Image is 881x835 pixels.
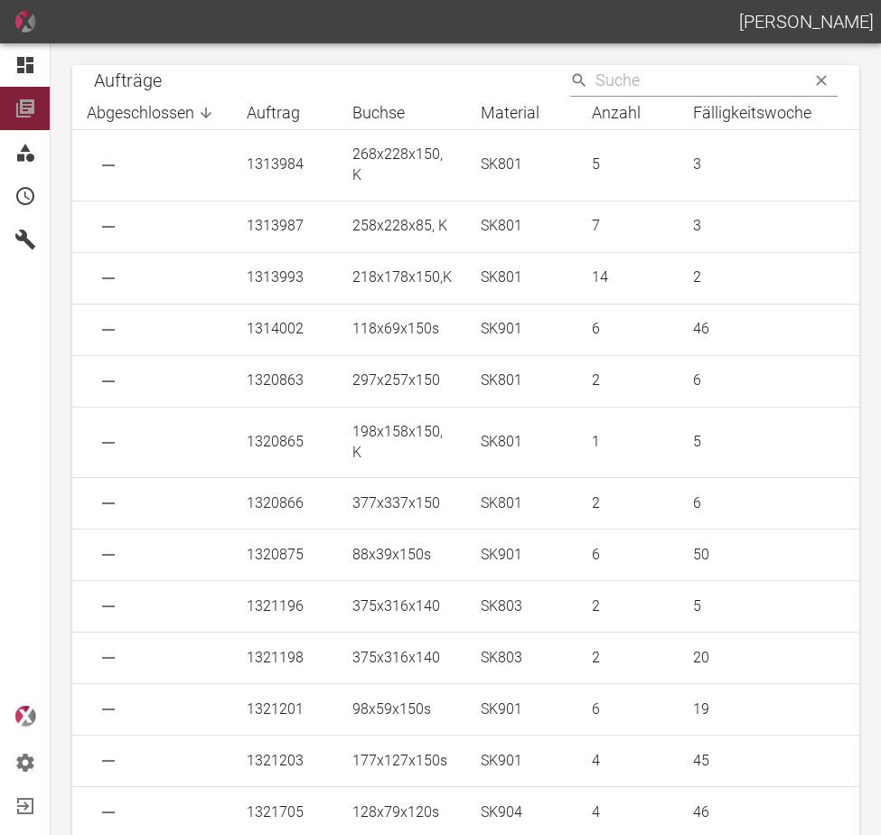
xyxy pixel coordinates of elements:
span: Fälligkeitswoche [693,102,835,124]
td: 118x69x150s [338,304,466,355]
td: SK901 [466,304,577,355]
td: SK803 [466,581,577,633]
td: 1313987 [232,201,338,252]
td: 1 [577,407,679,478]
td: 5 [577,129,679,201]
td: 2 [679,252,849,304]
td: 45 [679,736,849,787]
td: 1321198 [232,633,338,684]
td: 2 [577,633,679,684]
td: SK801 [466,201,577,252]
td: SK901 [466,684,577,736]
td: 46 [679,304,849,355]
td: 1320875 [232,530,338,581]
h1: [PERSON_NAME] [739,7,874,36]
td: 6 [577,530,679,581]
td: 1313984 [232,129,338,201]
td: 177x127x150s [338,736,466,787]
h6: Aufträge [94,66,162,95]
td: 218x178x150,K [338,252,466,304]
td: 98x59x150s [338,684,466,736]
td: SK901 [466,736,577,787]
td: 375x316x140 [338,581,466,633]
td: 258x228x85, K [338,201,466,252]
td: 88x39x150s [338,530,466,581]
td: SK801 [466,252,577,304]
td: 1320863 [232,355,338,407]
td: 1320865 [232,407,338,478]
img: logo [14,706,36,727]
td: SK901 [466,530,577,581]
td: 297x257x150 [338,355,466,407]
td: 20 [679,633,849,684]
td: 2 [577,478,679,530]
td: SK801 [466,355,577,407]
div: Buchse [352,102,452,124]
td: 5 [679,581,849,633]
td: 1313993 [232,252,338,304]
td: 6 [577,304,679,355]
td: 6 [679,478,849,530]
td: 1320866 [232,478,338,530]
td: 1321196 [232,581,338,633]
td: 1321201 [232,684,338,736]
td: 4 [577,736,679,787]
td: 1321203 [232,736,338,787]
td: SK801 [466,478,577,530]
span: Anzahl [592,102,664,124]
td: 375x316x140 [338,633,466,684]
svg: Suche [570,71,588,89]
td: SK801 [466,407,577,478]
td: 6 [679,355,849,407]
td: 3 [679,201,849,252]
input: Search [595,65,798,97]
span: Auftrag [247,102,323,124]
span: Abgeschlossen [87,102,218,124]
td: 19 [679,684,849,736]
td: 377x337x150 [338,478,466,530]
td: 268x228x150, K [338,129,466,201]
span: Buchse [352,102,428,124]
td: 198x158x150, K [338,407,466,478]
td: SK803 [466,633,577,684]
td: 2 [577,355,679,407]
td: 1314002 [232,304,338,355]
td: 50 [679,530,849,581]
td: 7 [577,201,679,252]
td: SK801 [466,129,577,201]
td: 5 [679,407,849,478]
td: 2 [577,581,679,633]
img: icon [14,11,36,33]
span: Material [481,102,563,124]
td: 6 [577,684,679,736]
td: 3 [679,129,849,201]
td: 14 [577,252,679,304]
